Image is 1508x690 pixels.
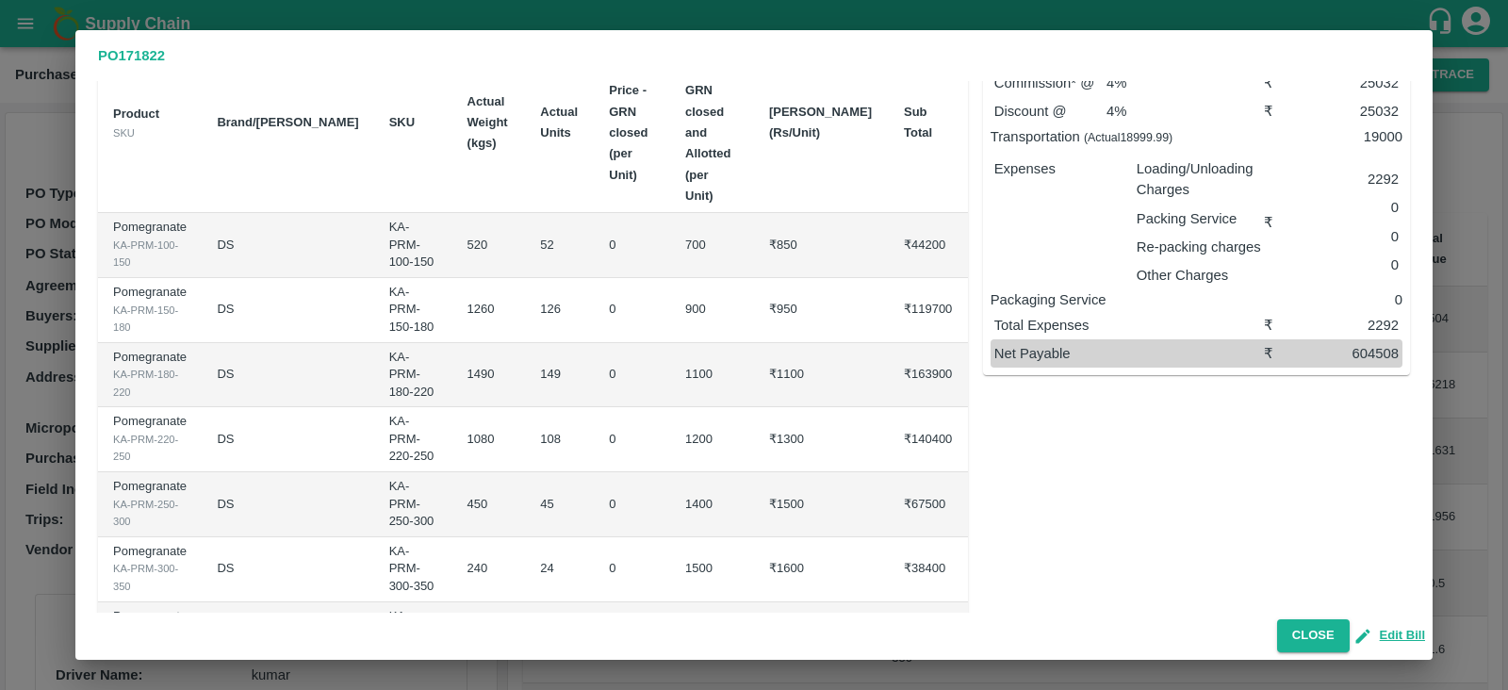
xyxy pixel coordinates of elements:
td: KA-PRM-250-300 [374,472,452,537]
b: Sub Total [904,105,932,140]
td: Pomegranate [98,472,202,537]
td: 0 [594,213,670,278]
td: DS [202,213,373,278]
td: KA-PRM-300-350 [374,537,452,602]
p: 4 % [1106,101,1196,122]
td: ₹67500 [889,472,968,537]
p: 19000 [1265,126,1402,147]
td: 900 [670,278,754,343]
div: 2292 [1298,315,1399,336]
td: 0 [594,472,670,537]
td: 126 [525,278,594,343]
p: Discount @ [994,101,1106,122]
td: 1200 [670,407,754,472]
td: ₹1100 [754,343,889,408]
td: ₹1600 [754,537,889,602]
b: Product [113,107,159,121]
button: Edit Bill [1357,625,1425,647]
p: Commission* @ [994,73,1106,93]
div: 25032 [1298,73,1399,93]
p: Packaging Service [991,289,1266,310]
div: KA-PRM-220-250 [113,431,187,466]
td: Pomegranate [98,602,202,667]
p: Loading/Unloading Charges [1137,158,1264,201]
b: Selling price - GRN closed and Allotted (per Unit) [685,41,730,203]
td: 0 [594,602,670,667]
div: 0 [1290,219,1399,247]
button: Close [1277,619,1350,652]
p: 2292 [1298,169,1399,189]
td: KA-PRM-180-220 [374,343,452,408]
td: Pomegranate [98,407,202,472]
td: KA-PRM-150-180 [374,278,452,343]
td: 52 [525,213,594,278]
td: 1500 [670,537,754,602]
div: KA-PRM-100-150 [113,237,187,271]
td: 45 [525,472,594,537]
b: PO 171822 [98,48,165,63]
b: Brand/[PERSON_NAME] [217,115,358,129]
p: Other Charges [1137,265,1264,286]
p: 0 [1265,289,1402,310]
td: Pomegranate [98,343,202,408]
td: KA-PRM-220-250 [374,407,452,472]
div: KA-PRM-180-220 [113,366,187,401]
td: 0 [670,602,754,667]
td: ₹1300 [754,407,889,472]
td: Pomegranate [98,213,202,278]
td: 1490 [452,343,526,408]
td: 240 [452,537,526,602]
div: 604508 [1298,343,1399,364]
td: ₹850 [754,213,889,278]
b: Actual Weight (kgs) [467,94,508,151]
div: 0 [1290,247,1399,275]
td: DS [202,407,373,472]
td: ₹119700 [889,278,968,343]
td: KA-PRM-350-400 [374,602,452,667]
b: Selling Price - GRN closed (per Unit) [609,62,649,181]
td: DS [202,537,373,602]
td: 0 [594,278,670,343]
td: 0 [594,537,670,602]
td: 108 [525,407,594,472]
div: ₹ [1264,343,1298,364]
div: KA-PRM-150-180 [113,302,187,337]
td: ₹0 [754,602,889,667]
td: 1080 [452,407,526,472]
td: 24 [525,537,594,602]
p: Expenses [994,158,1122,179]
td: 520 [452,213,526,278]
p: Re-packing charges [1137,237,1264,257]
p: 4 % [1106,73,1219,93]
b: SKU [389,115,415,129]
p: Packing Service [1137,208,1264,229]
td: DS [202,472,373,537]
div: ₹ [1264,73,1298,93]
div: 0 [1290,189,1399,218]
small: (Actual 18999.99 ) [1084,131,1172,144]
div: ₹ [1264,101,1298,122]
p: Transportation [991,126,1266,147]
div: SKU [113,124,187,141]
div: KA-PRM-250-300 [113,496,187,531]
td: Pomegranate [98,537,202,602]
td: 0 [525,602,594,667]
td: Pomegranate [98,278,202,343]
td: 0 [452,602,526,667]
b: [PERSON_NAME] (Rs/Unit) [769,105,872,140]
td: ₹140400 [889,407,968,472]
td: ₹163900 [889,343,968,408]
td: 149 [525,343,594,408]
div: ₹ [1264,315,1298,336]
td: ₹44200 [889,213,968,278]
td: ₹0 [889,602,968,667]
p: Net Payable [994,343,1264,364]
td: 0 [594,407,670,472]
td: DS [202,602,373,667]
td: DS [202,343,373,408]
td: 700 [670,213,754,278]
td: DS [202,278,373,343]
td: 450 [452,472,526,537]
div: ₹ [1264,212,1298,233]
td: ₹38400 [889,537,968,602]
